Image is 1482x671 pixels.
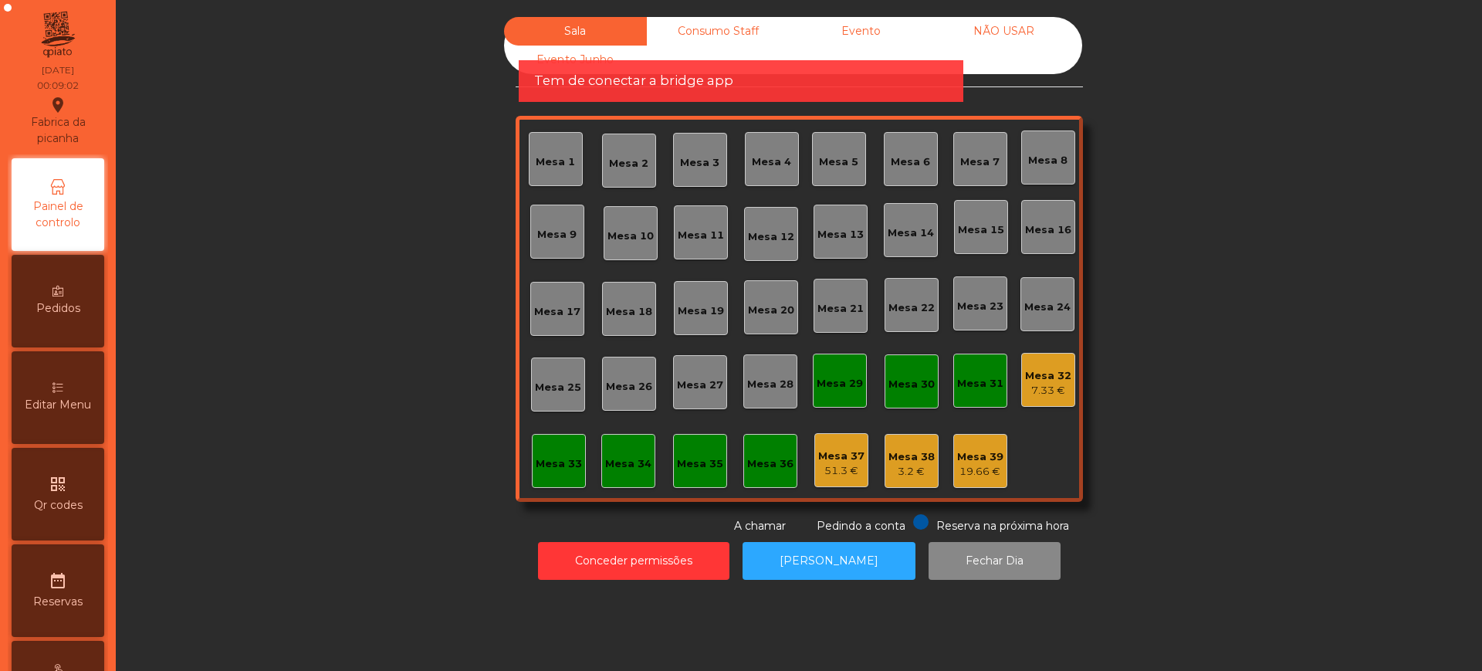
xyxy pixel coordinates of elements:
div: Mesa 33 [536,456,582,472]
div: Evento Junho [504,46,647,74]
div: Mesa 32 [1025,368,1071,384]
div: Mesa 15 [958,222,1004,238]
span: Tem de conectar a bridge app [534,71,733,90]
span: Reserva na próxima hora [936,519,1069,533]
img: qpiato [39,8,76,62]
div: Mesa 22 [888,300,935,316]
i: location_on [49,96,67,114]
div: Mesa 26 [606,379,652,395]
div: Mesa 6 [891,154,930,170]
button: [PERSON_NAME] [743,542,915,580]
div: 00:09:02 [37,79,79,93]
div: NÃO USAR [932,17,1075,46]
div: Mesa 37 [818,449,864,464]
div: 3.2 € [888,464,935,480]
div: Mesa 21 [817,301,864,317]
div: Mesa 27 [677,378,723,393]
div: Mesa 36 [747,456,793,472]
div: [DATE] [42,63,74,77]
span: Editar Menu [25,397,91,413]
div: Mesa 29 [817,376,863,391]
div: Mesa 35 [677,456,723,472]
div: Mesa 4 [752,154,791,170]
div: Mesa 25 [535,380,581,395]
button: Fechar Dia [929,542,1061,580]
span: Painel de controlo [15,198,100,231]
div: Mesa 1 [536,154,575,170]
button: Conceder permissões [538,542,729,580]
div: Mesa 8 [1028,153,1068,168]
div: Mesa 24 [1024,300,1071,315]
div: Mesa 13 [817,227,864,242]
div: Mesa 34 [605,456,651,472]
span: Qr codes [34,497,83,513]
i: date_range [49,571,67,590]
div: Mesa 18 [606,304,652,320]
div: 7.33 € [1025,383,1071,398]
div: Mesa 28 [747,377,793,392]
div: Mesa 12 [748,229,794,245]
div: Sala [504,17,647,46]
i: qr_code [49,475,67,493]
div: Mesa 5 [819,154,858,170]
div: Mesa 19 [678,303,724,319]
div: Mesa 16 [1025,222,1071,238]
span: A chamar [734,519,786,533]
div: 51.3 € [818,463,864,479]
div: Mesa 2 [609,156,648,171]
div: Mesa 23 [957,299,1003,314]
div: Mesa 3 [680,155,719,171]
div: Fabrica da picanha [12,96,103,147]
div: Mesa 31 [957,376,1003,391]
div: Mesa 7 [960,154,1000,170]
div: Mesa 14 [888,225,934,241]
div: Mesa 38 [888,449,935,465]
span: Pedidos [36,300,80,317]
div: Mesa 9 [537,227,577,242]
span: Pedindo a conta [817,519,905,533]
div: Mesa 17 [534,304,580,320]
div: 19.66 € [957,464,1003,480]
div: Mesa 11 [678,228,724,243]
div: Mesa 30 [888,377,935,392]
div: Mesa 10 [607,229,654,244]
div: Mesa 20 [748,303,794,318]
div: Mesa 39 [957,449,1003,465]
span: Reservas [33,594,83,610]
